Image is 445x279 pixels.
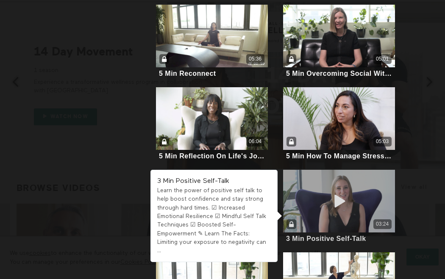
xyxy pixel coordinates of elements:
a: 3 Min Positive Self-Talk03:243 Min Positive Self-Talk [283,170,395,244]
div: 06:04 [249,138,261,145]
div: 5 Min Overcoming Social Withdrawal & Building Connections [286,69,392,77]
div: 05:01 [376,55,389,63]
div: 05:03 [376,138,389,145]
div: 5 Min Reflection On Life's Journey Meditation [159,152,265,160]
a: 5 Min Reconnect05:365 Min Reconnect [156,5,267,79]
a: 5 Min How To Manage Stress As A Caregiver05:035 Min How To Manage Stress As A Caregiver [283,87,395,161]
div: Learn the power of positive self talk to help boost confidence and stay strong through hard times... [157,186,271,255]
a: 5 Min Overcoming Social Withdrawal & Building Connections05:015 Min Overcoming Social Withdrawal ... [283,5,395,79]
div: 3 Min Positive Self-Talk [286,235,366,243]
strong: 3 Min Positive Self-Talk [157,178,229,185]
div: 5 Min Reconnect [159,69,216,77]
div: 5 Min How To Manage Stress As A Caregiver [286,152,392,160]
div: 03:24 [376,221,389,228]
div: 05:36 [249,55,261,63]
a: 5 Min Reflection On Life's Journey Meditation06:045 Min Reflection On Life's Journey Meditation [156,87,267,161]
